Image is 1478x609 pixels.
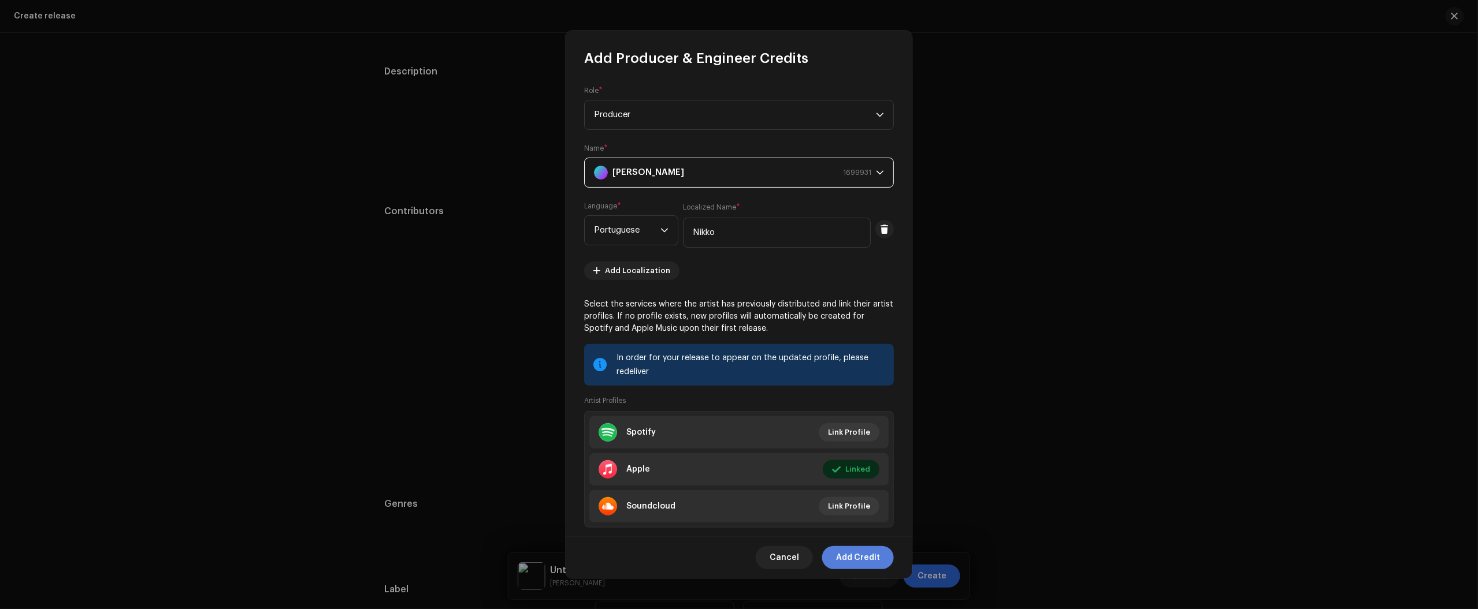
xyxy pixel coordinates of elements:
div: Apple [626,465,650,474]
span: Producer [594,100,876,129]
span: Link Profile [828,421,870,444]
label: Name [584,144,608,153]
div: In order for your release to appear on the updated profile, please redeliver [617,351,885,379]
div: dropdown trigger [660,216,669,245]
span: Add Localization [605,259,670,282]
button: Linked [823,460,879,479]
span: 1699931 [843,158,871,187]
span: Nikko Rapper [594,158,876,187]
button: Add Credit [822,546,894,569]
small: Artist Profiles [584,395,626,406]
button: Cancel [756,546,813,569]
span: Cancel [770,546,799,569]
span: Portuguese [594,216,660,245]
span: Link Profile [828,495,870,518]
label: Language [584,201,621,211]
button: Link Profile [819,423,879,442]
input: Enter localized variant of the name [683,218,871,248]
div: Spotify [626,428,656,437]
button: Link Profile [819,497,879,515]
button: Add Localization [584,261,679,280]
div: dropdown trigger [876,158,884,187]
small: Localized Name [683,201,736,213]
span: Linked [845,458,870,481]
span: Add Producer & Engineer Credits [584,49,808,68]
p: Select the services where the artist has previously distributed and link their artist profiles. I... [584,298,894,335]
span: Add Credit [836,546,880,569]
strong: [PERSON_NAME] [612,158,684,187]
label: Role [584,86,603,95]
div: dropdown trigger [876,100,884,129]
div: Soundcloud [626,502,675,511]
